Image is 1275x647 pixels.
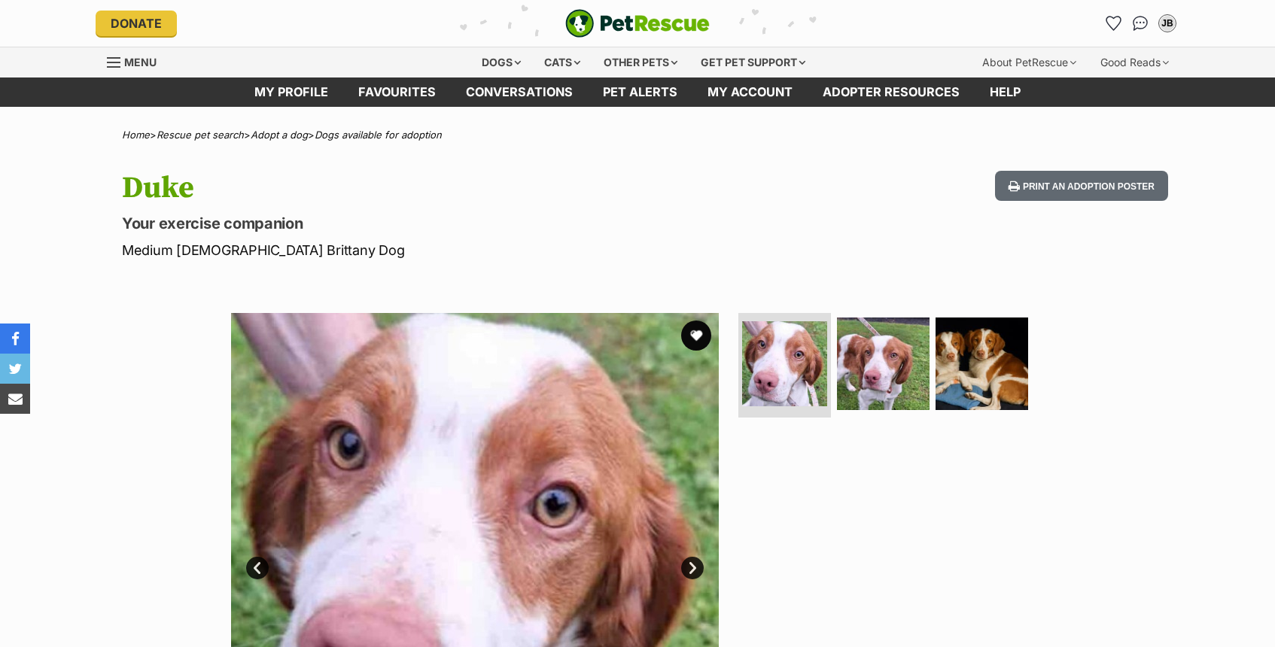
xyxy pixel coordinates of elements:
button: Print an adoption poster [995,171,1168,202]
div: Other pets [593,47,688,77]
p: Medium [DEMOGRAPHIC_DATA] Brittany Dog [122,240,759,260]
a: Adopt a dog [251,129,308,141]
a: My profile [239,77,343,107]
a: Favourites [1101,11,1125,35]
a: Menu [107,47,167,74]
img: Photo of Duke [936,317,1028,410]
a: Pet alerts [588,77,692,107]
img: Photo of Duke [837,317,930,410]
a: Rescue pet search [157,129,244,141]
ul: Account quick links [1101,11,1179,35]
h1: Duke [122,171,759,205]
button: My account [1155,11,1179,35]
img: Photo of Duke [742,321,827,406]
img: chat-41dd97257d64d25036548639549fe6c8038ab92f7586957e7f3b1b290dea8141.svg [1133,16,1149,31]
div: Get pet support [690,47,816,77]
a: Donate [96,11,177,36]
a: Dogs available for adoption [315,129,442,141]
a: conversations [451,77,588,107]
div: Cats [534,47,591,77]
a: Conversations [1128,11,1152,35]
div: Dogs [471,47,531,77]
div: JB [1160,16,1175,31]
div: > > > [84,129,1191,141]
div: About PetRescue [972,47,1087,77]
a: PetRescue [565,9,710,38]
a: Next [681,557,704,579]
span: Menu [124,56,157,68]
div: Good Reads [1090,47,1179,77]
img: logo-e224e6f780fb5917bec1dbf3a21bbac754714ae5b6737aabdf751b685950b380.svg [565,9,710,38]
a: Help [975,77,1036,107]
p: Your exercise companion [122,213,759,234]
a: Home [122,129,150,141]
a: Adopter resources [808,77,975,107]
button: favourite [681,320,711,351]
a: Prev [246,557,269,579]
a: My account [692,77,808,107]
a: Favourites [343,77,451,107]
